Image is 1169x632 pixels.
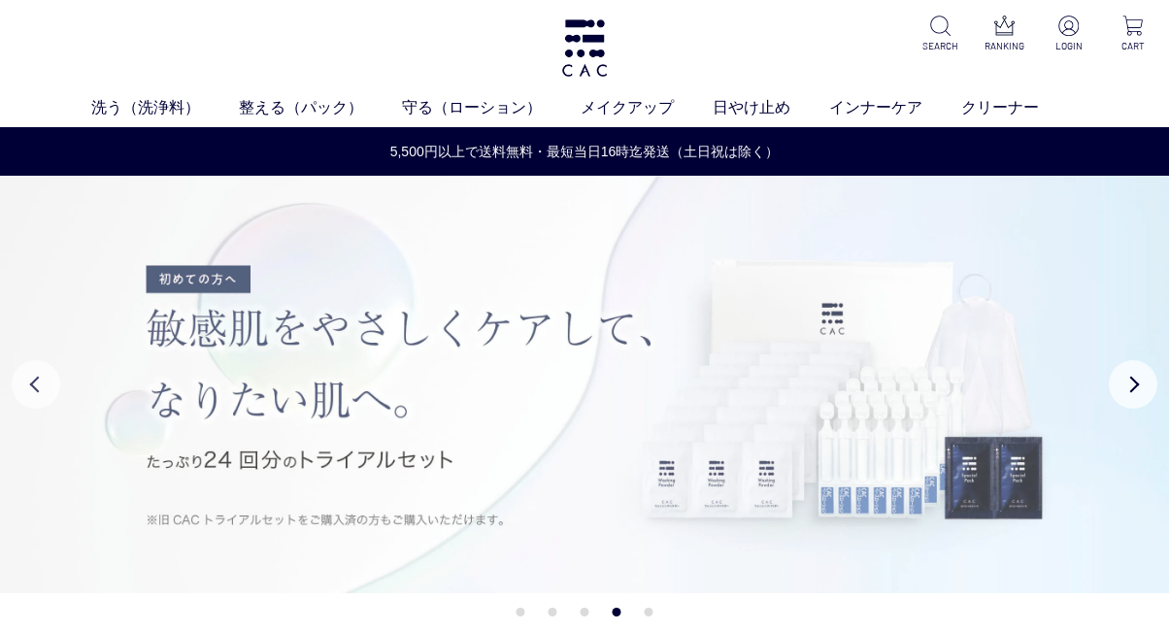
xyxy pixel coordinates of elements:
img: logo [559,19,610,77]
a: クリーナー [961,96,1078,119]
button: 1 of 5 [517,608,525,616]
p: RANKING [984,39,1024,53]
button: 2 of 5 [549,608,557,616]
a: RANKING [984,16,1024,53]
a: 5,500円以上で送料無料・最短当日16時迄発送（土日祝は除く） [1,142,1168,162]
a: 守る（ローション） [402,96,581,119]
a: 日やけ止め [713,96,829,119]
button: 5 of 5 [645,608,653,616]
button: 3 of 5 [581,608,589,616]
button: Previous [12,360,60,409]
a: メイクアップ [581,96,713,119]
p: SEARCH [919,39,960,53]
a: インナーケア [829,96,961,119]
a: 整える（パック） [239,96,402,119]
button: Next [1109,360,1157,409]
p: CART [1113,39,1153,53]
a: SEARCH [919,16,960,53]
button: 4 of 5 [613,608,621,616]
a: CART [1113,16,1153,53]
a: LOGIN [1048,16,1088,53]
p: LOGIN [1048,39,1088,53]
a: 洗う（洗浄料） [91,96,239,119]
